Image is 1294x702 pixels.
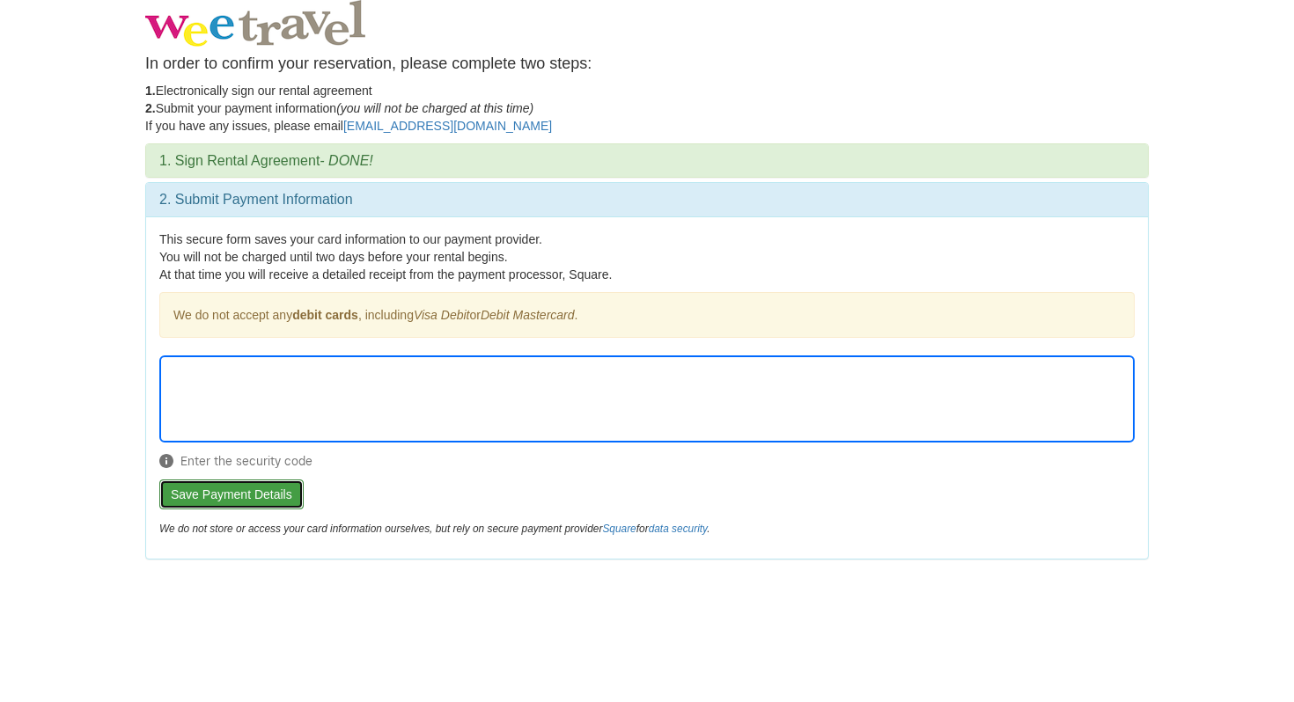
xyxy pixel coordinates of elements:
[159,452,1135,470] span: Enter the security code
[602,523,636,535] a: Square
[145,84,156,98] strong: 1.
[159,523,709,535] em: We do not store or access your card information ourselves, but rely on secure payment provider for .
[159,479,304,509] button: Save Payment Details
[320,153,372,168] em: - DONE!
[481,308,575,322] em: Debit Mastercard
[343,119,552,133] a: [EMAIL_ADDRESS][DOMAIN_NAME]
[292,308,358,322] strong: debit cards
[159,192,1135,208] h3: 2. Submit Payment Information
[145,55,1149,73] h4: In order to confirm your reservation, please complete two steps:
[145,82,1149,135] p: Electronically sign our rental agreement Submit your payment information If you have any issues, ...
[159,292,1135,338] div: We do not accept any , including or .
[160,356,1134,442] iframe: To enrich screen reader interactions, please activate Accessibility in Grammarly extension settings
[159,153,1135,169] h3: 1. Sign Rental Agreement
[336,101,533,115] em: (you will not be charged at this time)
[159,230,1135,283] p: This secure form saves your card information to our payment provider. You will not be charged unt...
[649,523,708,535] a: data security
[145,101,156,115] strong: 2.
[414,308,470,322] em: Visa Debit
